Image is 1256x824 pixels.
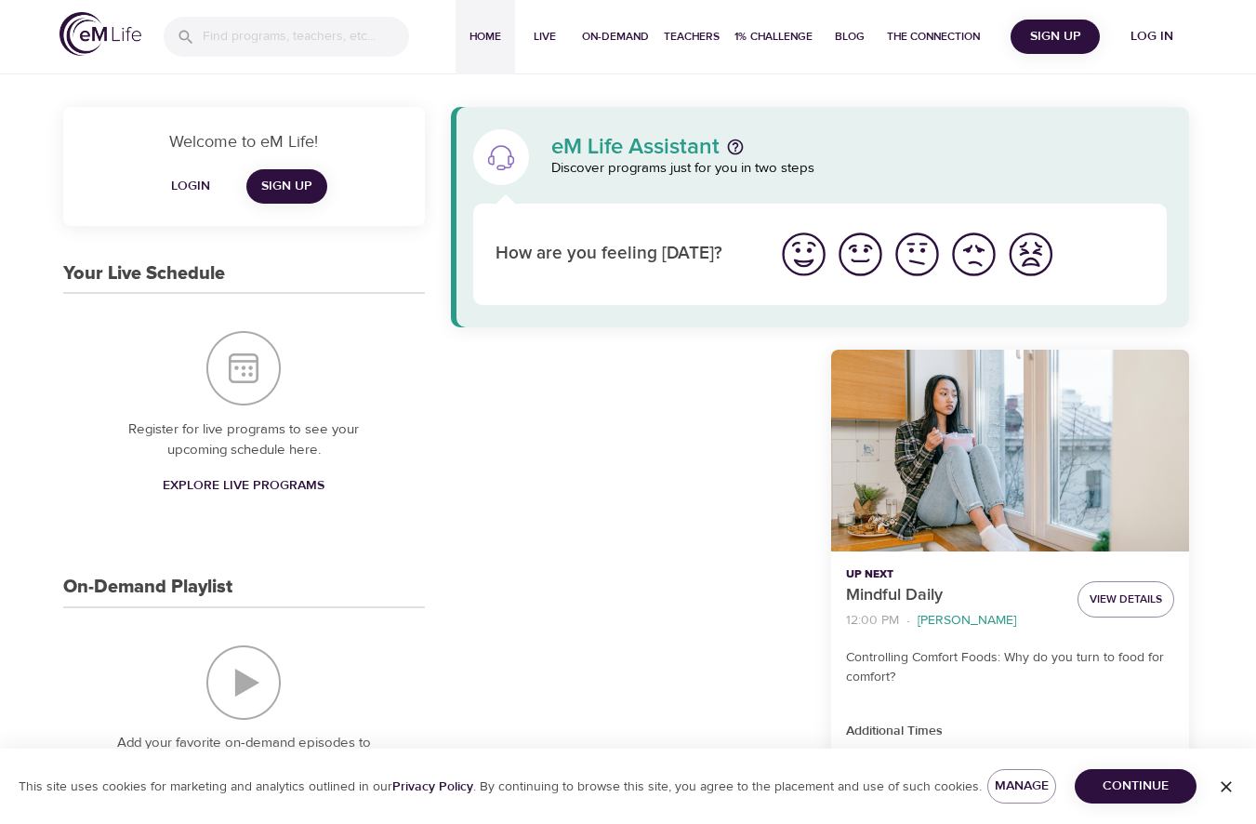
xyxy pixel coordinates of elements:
[846,608,1063,633] nav: breadcrumb
[948,229,999,280] img: bad
[778,229,829,280] img: great
[203,17,409,57] input: Find programs, teachers, etc...
[846,611,899,631] p: 12:00 PM
[1005,229,1056,280] img: worst
[86,129,403,154] p: Welcome to eM Life!
[827,27,872,47] span: Blog
[846,566,1063,583] p: Up Next
[1075,769,1197,804] button: Continue
[892,229,943,280] img: ok
[846,722,1174,741] p: Additional Times
[918,611,1016,631] p: [PERSON_NAME]
[582,27,649,47] span: On-Demand
[486,142,516,172] img: eM Life Assistant
[846,648,1174,687] p: Controlling Comfort Foods: Why do you turn to food for comfort?
[832,226,889,283] button: I'm feeling good
[775,226,832,283] button: I'm feeling great
[1078,581,1174,618] button: View Details
[1002,775,1041,798] span: Manage
[1002,226,1059,283] button: I'm feeling worst
[392,778,473,795] a: Privacy Policy
[906,608,910,633] li: ·
[1107,20,1197,54] button: Log in
[945,226,1002,283] button: I'm feeling bad
[831,350,1189,552] button: Mindful Daily
[161,169,220,204] button: Login
[163,474,324,498] span: Explore Live Programs
[155,469,332,503] a: Explore Live Programs
[206,645,281,720] img: On-Demand Playlist
[1011,20,1100,54] button: Sign Up
[261,175,312,198] span: Sign Up
[889,226,945,283] button: I'm feeling ok
[100,733,388,775] p: Add your favorite on-demand episodes to create a personalized playlist.
[63,263,225,285] h3: Your Live Schedule
[496,241,753,268] p: How are you feeling [DATE]?
[206,331,281,405] img: Your Live Schedule
[59,12,141,56] img: logo
[1115,25,1189,48] span: Log in
[168,175,213,198] span: Login
[246,169,327,204] a: Sign Up
[551,158,1168,179] p: Discover programs just for you in two steps
[1090,590,1162,609] span: View Details
[63,577,232,598] h3: On-Demand Playlist
[551,136,720,158] p: eM Life Assistant
[664,27,720,47] span: Teachers
[522,27,567,47] span: Live
[734,27,813,47] span: 1% Challenge
[100,419,388,461] p: Register for live programs to see your upcoming schedule here.
[1090,775,1182,798] span: Continue
[846,583,1063,608] p: Mindful Daily
[463,27,508,47] span: Home
[1018,25,1092,48] span: Sign Up
[987,769,1056,804] button: Manage
[887,27,980,47] span: The Connection
[835,229,886,280] img: good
